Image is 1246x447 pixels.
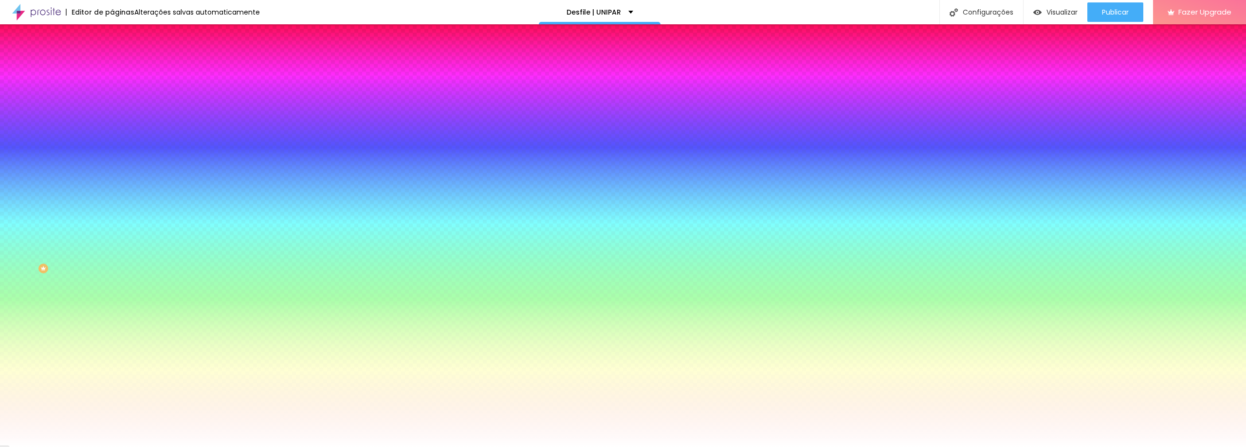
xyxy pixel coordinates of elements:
div: Editor de páginas [66,9,134,16]
p: Desfile | UNIPAR [567,9,621,16]
div: Alterações salvas automaticamente [134,9,260,16]
button: Publicar [1087,2,1143,22]
span: Visualizar [1046,8,1078,16]
span: Fazer Upgrade [1178,8,1231,16]
img: Icone [950,8,958,17]
span: Publicar [1102,8,1129,16]
img: view-1.svg [1033,8,1042,17]
button: Visualizar [1024,2,1087,22]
